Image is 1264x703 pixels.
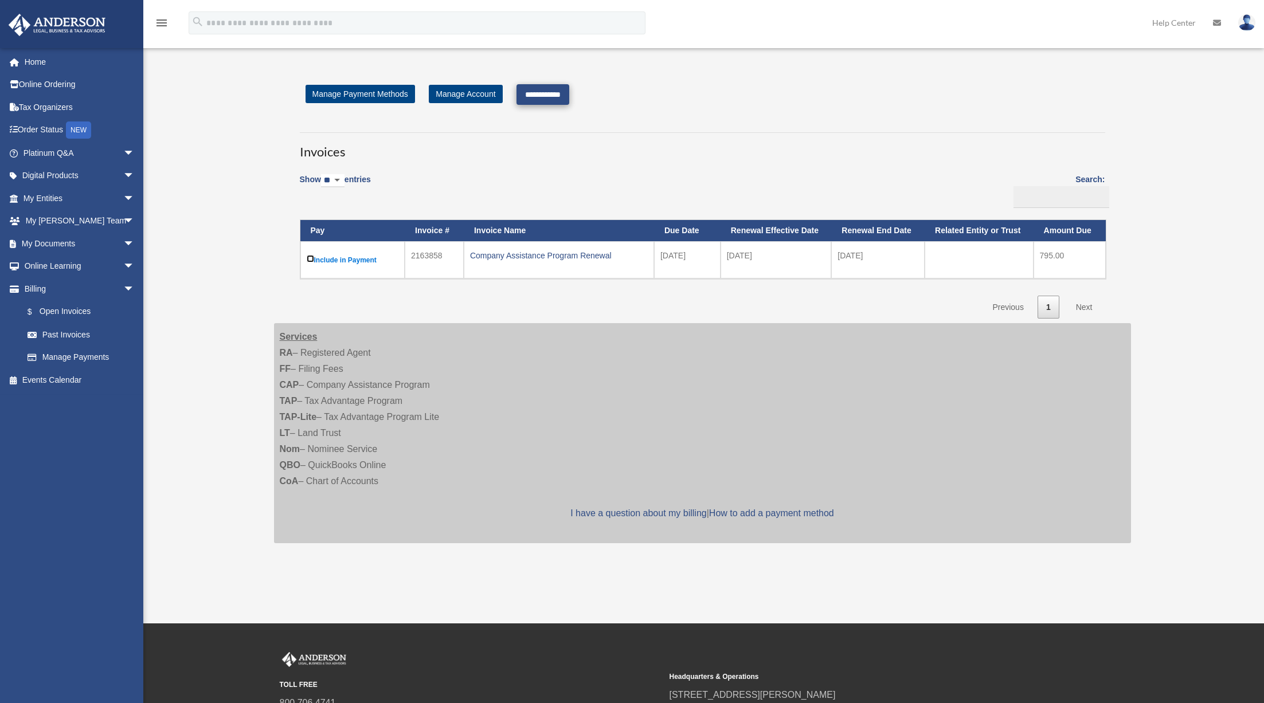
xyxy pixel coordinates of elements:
select: Showentries [321,174,345,187]
th: Due Date: activate to sort column ascending [654,220,721,241]
strong: RA [280,348,293,358]
a: Manage Account [429,85,502,103]
a: Previous [984,296,1032,319]
td: [DATE] [654,241,721,278]
a: Past Invoices [16,323,146,346]
img: Anderson Advisors Platinum Portal [5,14,109,36]
div: – Registered Agent – Filing Fees – Company Assistance Program – Tax Advantage Program – Tax Advan... [274,323,1131,543]
a: $Open Invoices [16,300,140,324]
th: Renewal Effective Date: activate to sort column ascending [721,220,832,241]
input: Include in Payment [307,255,314,262]
div: Company Assistance Program Renewal [470,248,648,264]
a: Online Learningarrow_drop_down [8,255,152,278]
td: 2163858 [405,241,464,278]
input: Search: [1013,186,1109,208]
a: Digital Productsarrow_drop_down [8,164,152,187]
a: Events Calendar [8,368,152,391]
a: Next [1067,296,1101,319]
a: Manage Payment Methods [306,85,415,103]
strong: Nom [280,444,300,454]
a: Tax Organizers [8,96,152,119]
th: Related Entity or Trust: activate to sort column ascending [925,220,1034,241]
span: arrow_drop_down [123,210,146,233]
img: Anderson Advisors Platinum Portal [280,652,349,667]
td: 795.00 [1034,241,1106,278]
strong: CoA [280,476,299,486]
th: Invoice Name: activate to sort column ascending [464,220,654,241]
a: My [PERSON_NAME] Teamarrow_drop_down [8,210,152,233]
label: Search: [1009,172,1105,208]
a: Home [8,50,152,73]
span: arrow_drop_down [123,187,146,210]
a: Platinum Q&Aarrow_drop_down [8,142,152,164]
th: Pay: activate to sort column descending [300,220,405,241]
label: Include in Payment [307,253,399,267]
a: 1 [1038,296,1059,319]
div: NEW [66,121,91,139]
td: [DATE] [831,241,925,278]
strong: CAP [280,380,299,390]
strong: Services [280,332,318,341]
i: search [191,15,204,28]
a: [STREET_ADDRESS][PERSON_NAME] [670,690,836,700]
th: Invoice #: activate to sort column ascending [405,220,464,241]
i: menu [155,16,169,30]
span: arrow_drop_down [123,142,146,165]
a: Manage Payments [16,346,146,369]
small: Headquarters & Operations [670,671,1051,683]
strong: QBO [280,460,300,470]
th: Renewal End Date: activate to sort column ascending [831,220,925,241]
a: I have a question about my billing [570,508,706,518]
p: | [280,505,1125,521]
a: Online Ordering [8,73,152,96]
strong: LT [280,428,290,438]
a: Order StatusNEW [8,119,152,142]
th: Amount Due: activate to sort column ascending [1034,220,1106,241]
strong: FF [280,364,291,374]
h3: Invoices [300,132,1105,161]
span: arrow_drop_down [123,277,146,301]
strong: TAP-Lite [280,412,317,422]
img: User Pic [1238,14,1255,31]
span: arrow_drop_down [123,232,146,256]
a: My Entitiesarrow_drop_down [8,187,152,210]
strong: TAP [280,396,298,406]
a: My Documentsarrow_drop_down [8,232,152,255]
label: Show entries [300,172,371,199]
a: Billingarrow_drop_down [8,277,146,300]
a: menu [155,20,169,30]
span: $ [34,305,40,319]
span: arrow_drop_down [123,255,146,278]
td: [DATE] [721,241,832,278]
small: TOLL FREE [280,679,662,691]
a: How to add a payment method [709,508,834,518]
span: arrow_drop_down [123,164,146,188]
